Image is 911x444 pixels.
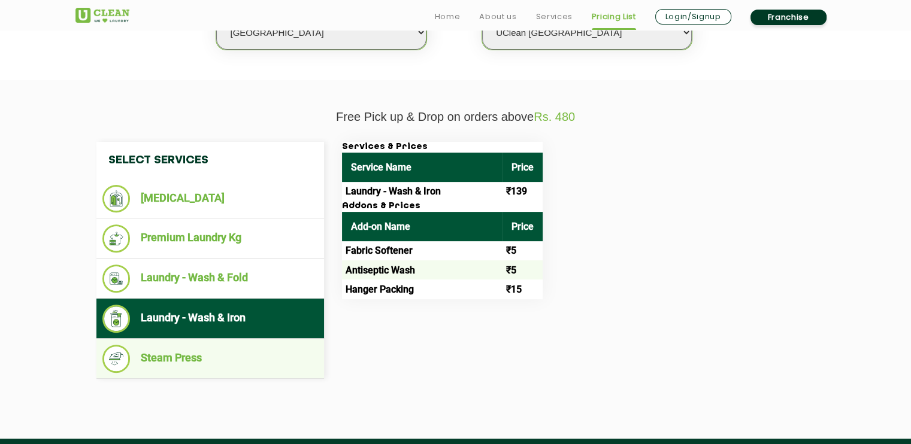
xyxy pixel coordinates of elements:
td: ₹5 [503,260,543,279]
a: About us [479,10,516,24]
li: Laundry - Wash & Fold [102,264,318,293]
img: Laundry - Wash & Iron [102,305,131,333]
li: Steam Press [102,345,318,373]
a: Pricing List [592,10,636,24]
img: Steam Press [102,345,131,373]
a: Login/Signup [655,9,731,25]
li: Laundry - Wash & Iron [102,305,318,333]
th: Price [503,153,543,182]
img: Premium Laundry Kg [102,224,131,253]
td: ₹5 [503,241,543,260]
span: Rs. 480 [534,110,575,123]
a: Franchise [750,10,827,25]
h3: Services & Prices [342,142,543,153]
a: Home [435,10,461,24]
td: Fabric Softener [342,241,503,260]
a: Services [535,10,572,24]
p: Free Pick up & Drop on orders above [75,110,836,124]
h4: Select Services [96,142,324,179]
img: UClean Laundry and Dry Cleaning [75,8,129,23]
td: ₹15 [503,279,543,299]
td: Antiseptic Wash [342,260,503,279]
th: Service Name [342,153,503,182]
h3: Addons & Prices [342,201,543,212]
th: Add-on Name [342,212,503,241]
li: [MEDICAL_DATA] [102,185,318,212]
td: Laundry - Wash & Iron [342,182,503,201]
li: Premium Laundry Kg [102,224,318,253]
img: Laundry - Wash & Fold [102,264,131,293]
img: Dry Cleaning [102,185,131,212]
td: ₹139 [503,182,543,201]
th: Price [503,212,543,241]
td: Hanger Packing [342,279,503,299]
